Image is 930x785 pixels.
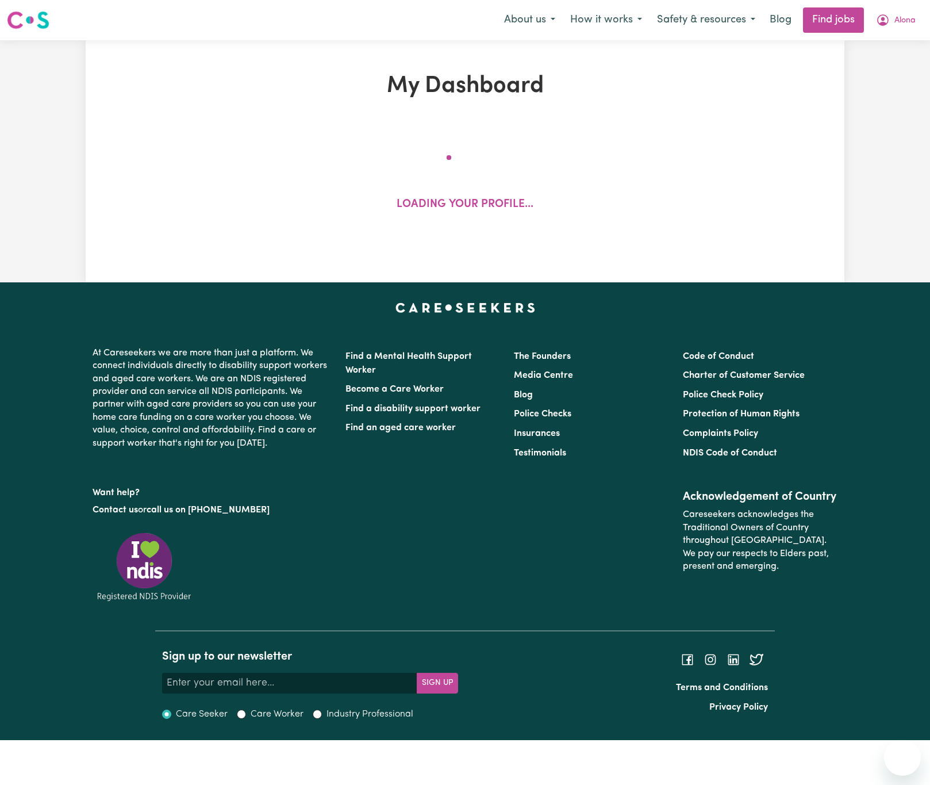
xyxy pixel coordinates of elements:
a: Blog [514,390,533,400]
a: Find an aged care worker [345,423,456,432]
a: Police Checks [514,409,571,419]
label: Care Worker [251,707,303,721]
button: Subscribe [417,673,458,694]
a: Find a Mental Health Support Worker [345,352,472,375]
input: Enter your email here... [162,673,417,694]
h1: My Dashboard [219,72,711,100]
p: At Careseekers we are more than just a platform. We connect individuals directly to disability su... [93,342,332,454]
a: Terms and Conditions [676,683,768,692]
a: Blog [763,7,798,33]
a: Follow Careseekers on Twitter [750,655,763,664]
p: or [93,499,332,521]
button: Safety & resources [650,8,763,32]
a: Protection of Human Rights [683,409,800,419]
p: Careseekers acknowledges the Traditional Owners of Country throughout [GEOGRAPHIC_DATA]. We pay o... [683,504,837,577]
a: Careseekers home page [395,303,535,312]
h2: Sign up to our newsletter [162,650,458,664]
a: Testimonials [514,449,566,458]
a: Follow Careseekers on LinkedIn [727,655,740,664]
a: Privacy Policy [709,703,768,712]
a: Careseekers logo [7,7,49,33]
label: Industry Professional [326,707,413,721]
button: About us [497,8,563,32]
button: My Account [868,8,923,32]
a: Follow Careseekers on Facebook [681,655,694,664]
a: Find a disability support worker [345,404,481,413]
a: Police Check Policy [683,390,763,400]
span: Alona [894,14,916,27]
a: NDIS Code of Conduct [683,449,777,458]
a: Media Centre [514,371,573,380]
h2: Acknowledgement of Country [683,490,837,504]
a: The Founders [514,352,571,361]
a: Complaints Policy [683,429,758,438]
a: Insurances [514,429,560,438]
p: Want help? [93,482,332,499]
img: Careseekers logo [7,10,49,30]
a: Charter of Customer Service [683,371,805,380]
a: Become a Care Worker [345,385,444,394]
a: Find jobs [803,7,864,33]
a: call us on [PHONE_NUMBER] [147,506,270,515]
img: Registered NDIS provider [93,531,196,603]
label: Care Seeker [176,707,228,721]
a: Code of Conduct [683,352,754,361]
button: How it works [563,8,650,32]
a: Follow Careseekers on Instagram [704,655,717,664]
p: Loading your profile... [397,197,533,213]
a: Contact us [93,506,138,515]
iframe: Button to launch messaging window [884,739,921,776]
